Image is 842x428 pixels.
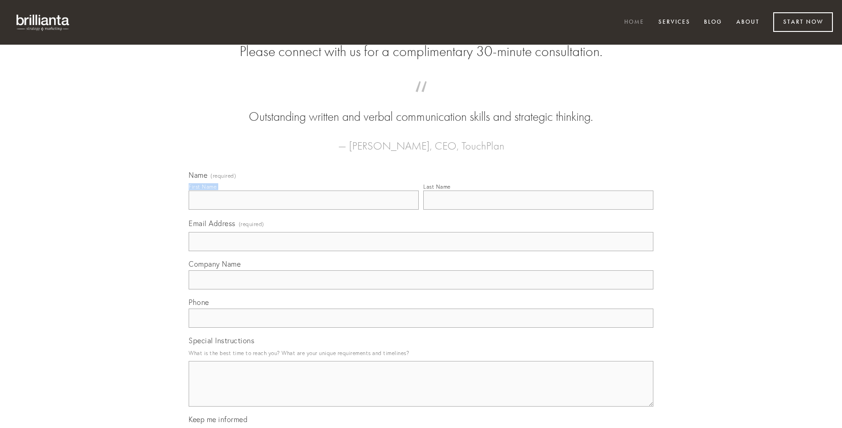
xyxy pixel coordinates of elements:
[203,90,639,126] blockquote: Outstanding written and verbal communication skills and strategic thinking.
[203,90,639,108] span: “
[189,298,209,307] span: Phone
[189,415,247,424] span: Keep me informed
[239,218,264,230] span: (required)
[203,126,639,155] figcaption: — [PERSON_NAME], CEO, TouchPlan
[189,43,653,60] h2: Please connect with us for a complimentary 30-minute consultation.
[652,15,696,30] a: Services
[698,15,728,30] a: Blog
[189,347,653,359] p: What is the best time to reach you? What are your unique requirements and timelines?
[189,259,241,268] span: Company Name
[210,173,236,179] span: (required)
[189,183,216,190] div: First Name
[618,15,650,30] a: Home
[730,15,765,30] a: About
[423,183,451,190] div: Last Name
[189,336,254,345] span: Special Instructions
[189,170,207,180] span: Name
[9,9,77,36] img: brillianta - research, strategy, marketing
[773,12,833,32] a: Start Now
[189,219,236,228] span: Email Address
